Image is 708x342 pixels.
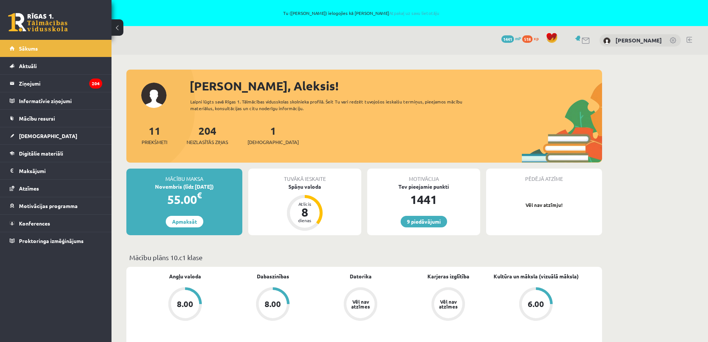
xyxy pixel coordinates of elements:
a: Datorika [350,272,372,280]
div: Vēl nav atzīmes [350,299,371,309]
a: 518 xp [522,35,542,41]
a: Dabaszinības [257,272,289,280]
a: 6.00 [492,287,580,322]
a: Apmaksāt [166,216,203,227]
div: Vēl nav atzīmes [438,299,459,309]
a: Sākums [10,40,102,57]
a: Digitālie materiāli [10,145,102,162]
span: mP [515,35,521,41]
a: 8.00 [141,287,229,322]
span: 1441 [501,35,514,43]
a: Ziņojumi204 [10,75,102,92]
span: Tu ([PERSON_NAME]) ielogojies kā [PERSON_NAME] [85,11,637,15]
a: Atpakaļ uz savu lietotāju [389,10,439,16]
span: Proktoringa izmēģinājums [19,237,84,244]
div: Spāņu valoda [248,183,361,191]
span: Aktuāli [19,63,37,69]
span: xp [534,35,539,41]
a: Kultūra un māksla (vizuālā māksla) [494,272,579,280]
div: Pēdējā atzīme [486,169,602,183]
a: Vēl nav atzīmes [317,287,404,322]
span: Neizlasītās ziņas [187,138,228,146]
a: Vēl nav atzīmes [404,287,492,322]
i: 204 [89,79,102,89]
a: Maksājumi [10,162,102,179]
a: 8.00 [229,287,317,322]
a: Proktoringa izmēģinājums [10,232,102,249]
legend: Maksājumi [19,162,102,179]
p: Mācību plāns 10.c1 klase [129,252,599,262]
a: Informatīvie ziņojumi [10,92,102,109]
span: € [197,190,202,201]
div: 8.00 [265,300,281,308]
a: [PERSON_NAME] [615,36,662,44]
a: 1441 mP [501,35,521,41]
a: Karjeras izglītība [427,272,469,280]
div: Tev pieejamie punkti [367,183,480,191]
div: 6.00 [528,300,544,308]
legend: Informatīvie ziņojumi [19,92,102,109]
a: Motivācijas programma [10,197,102,214]
a: 9 piedāvājumi [401,216,447,227]
a: Konferences [10,215,102,232]
div: Laipni lūgts savā Rīgas 1. Tālmācības vidusskolas skolnieka profilā. Šeit Tu vari redzēt tuvojošo... [190,98,476,112]
div: Atlicis [294,202,316,206]
span: [DEMOGRAPHIC_DATA] [19,132,77,139]
img: Aleksis Frēlihs [603,37,611,45]
span: Motivācijas programma [19,202,78,209]
legend: Ziņojumi [19,75,102,92]
div: Motivācija [367,169,480,183]
p: Vēl nav atzīmju! [490,201,598,209]
div: 1441 [367,191,480,208]
a: Rīgas 1. Tālmācības vidusskola [8,13,68,32]
a: Mācību resursi [10,110,102,127]
a: [DEMOGRAPHIC_DATA] [10,127,102,144]
div: 55.00 [126,191,242,208]
a: Aktuāli [10,57,102,74]
span: Atzīmes [19,185,39,192]
div: 8.00 [177,300,193,308]
div: Tuvākā ieskaite [248,169,361,183]
a: 204Neizlasītās ziņas [187,124,228,146]
span: Digitālie materiāli [19,150,63,157]
a: Atzīmes [10,180,102,197]
span: [DEMOGRAPHIC_DATA] [248,138,299,146]
span: Priekšmeti [142,138,167,146]
div: Mācību maksa [126,169,242,183]
a: Angļu valoda [169,272,201,280]
a: 1[DEMOGRAPHIC_DATA] [248,124,299,146]
span: Sākums [19,45,38,52]
span: Mācību resursi [19,115,55,122]
span: Konferences [19,220,50,227]
div: [PERSON_NAME], Aleksis! [190,77,602,95]
div: dienas [294,218,316,223]
a: Spāņu valoda Atlicis 8 dienas [248,183,361,232]
div: Novembris (līdz [DATE]) [126,183,242,191]
span: 518 [522,35,533,43]
div: 8 [294,206,316,218]
a: 11Priekšmeti [142,124,167,146]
